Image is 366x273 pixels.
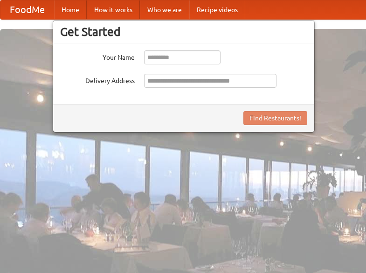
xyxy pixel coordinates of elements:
[140,0,189,19] a: Who we are
[60,25,307,39] h3: Get Started
[54,0,87,19] a: Home
[189,0,245,19] a: Recipe videos
[60,74,135,85] label: Delivery Address
[243,111,307,125] button: Find Restaurants!
[87,0,140,19] a: How it works
[60,50,135,62] label: Your Name
[0,0,54,19] a: FoodMe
